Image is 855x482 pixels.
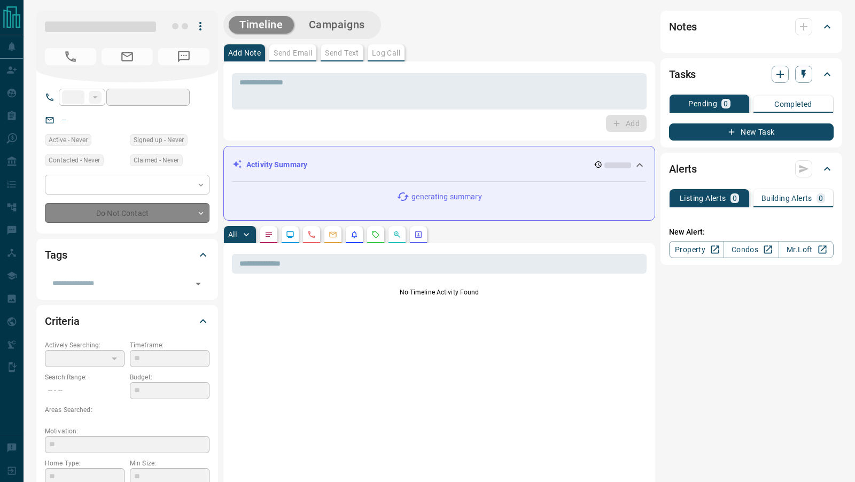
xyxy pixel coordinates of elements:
div: Tags [45,242,209,268]
div: Activity Summary [232,155,646,175]
p: Timeframe: [130,340,209,350]
div: Do Not Contact [45,203,209,223]
svg: Lead Browsing Activity [286,230,294,239]
svg: Emails [329,230,337,239]
a: Condos [724,241,779,258]
svg: Listing Alerts [350,230,359,239]
div: Criteria [45,308,209,334]
a: Property [669,241,724,258]
span: No Number [158,48,209,65]
div: Alerts [669,156,834,182]
span: Signed up - Never [134,135,184,145]
h2: Alerts [669,160,697,177]
button: Campaigns [298,16,376,34]
p: Completed [774,100,812,108]
p: New Alert: [669,227,834,238]
svg: Opportunities [393,230,401,239]
p: All [228,231,237,238]
h2: Tasks [669,66,696,83]
span: No Number [45,48,96,65]
span: Contacted - Never [49,155,100,166]
p: Actively Searching: [45,340,125,350]
p: Listing Alerts [680,195,726,202]
p: Add Note [228,49,261,57]
p: Pending [688,100,717,107]
p: Min Size: [130,458,209,468]
svg: Requests [371,230,380,239]
p: 0 [724,100,728,107]
div: Notes [669,14,834,40]
p: Search Range: [45,372,125,382]
span: Claimed - Never [134,155,179,166]
p: Home Type: [45,458,125,468]
a: -- [62,115,66,124]
button: Open [191,276,206,291]
p: -- - -- [45,382,125,400]
p: Activity Summary [246,159,307,170]
h2: Criteria [45,313,80,330]
button: New Task [669,123,834,141]
p: Motivation: [45,426,209,436]
h2: Tags [45,246,67,263]
a: Mr.Loft [779,241,834,258]
p: Budget: [130,372,209,382]
svg: Calls [307,230,316,239]
h2: Notes [669,18,697,35]
span: No Email [102,48,153,65]
p: 0 [733,195,737,202]
div: Tasks [669,61,834,87]
button: Timeline [229,16,294,34]
p: Areas Searched: [45,405,209,415]
p: 0 [819,195,823,202]
p: Building Alerts [761,195,812,202]
p: No Timeline Activity Found [232,287,647,297]
p: generating summary [411,191,481,203]
svg: Notes [265,230,273,239]
svg: Agent Actions [414,230,423,239]
span: Active - Never [49,135,88,145]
